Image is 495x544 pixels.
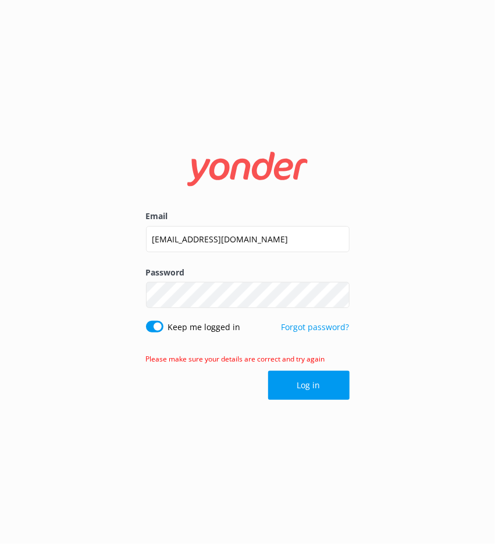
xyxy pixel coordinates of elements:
label: Password [146,266,350,279]
button: Log in [268,371,350,400]
span: Please make sure your details are correct and try again [146,354,325,364]
label: Keep me logged in [168,321,241,334]
input: user@emailaddress.com [146,226,350,252]
label: Email [146,210,350,223]
button: Show password [326,284,350,307]
a: Forgot password? [282,321,350,332]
